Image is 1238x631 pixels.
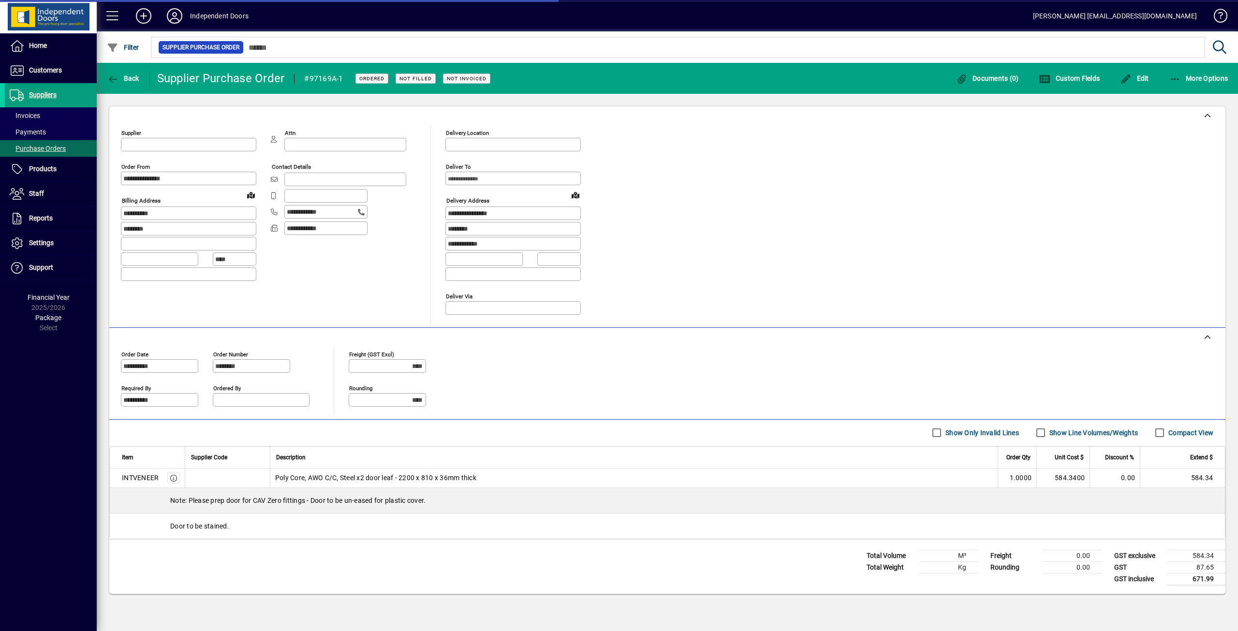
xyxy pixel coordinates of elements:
[1109,573,1167,585] td: GST inclusive
[349,384,372,391] mat-label: Rounding
[5,59,97,83] a: Customers
[107,44,139,51] span: Filter
[956,74,1019,82] span: Documents (0)
[121,130,141,136] mat-label: Supplier
[5,206,97,231] a: Reports
[122,452,133,463] span: Item
[862,550,920,561] td: Total Volume
[29,264,53,271] span: Support
[943,428,1019,438] label: Show Only Invalid Lines
[399,75,432,82] span: Not Filled
[121,384,151,391] mat-label: Required by
[162,43,239,52] span: Supplier Purchase Order
[5,157,97,181] a: Products
[276,452,306,463] span: Description
[1166,428,1213,438] label: Compact View
[998,469,1036,488] td: 1.0000
[920,550,978,561] td: M³
[104,39,142,56] button: Filter
[29,66,62,74] span: Customers
[5,34,97,58] a: Home
[1109,550,1167,561] td: GST exclusive
[1006,452,1031,463] span: Order Qty
[29,239,54,247] span: Settings
[122,473,159,483] div: INTVENEER
[5,124,97,140] a: Payments
[213,384,241,391] mat-label: Ordered by
[1039,74,1100,82] span: Custom Fields
[862,561,920,573] td: Total Weight
[1036,469,1090,488] td: 584.3400
[121,163,150,170] mat-label: Order from
[121,351,148,357] mat-label: Order date
[986,561,1044,573] td: Rounding
[1109,561,1167,573] td: GST
[110,514,1225,539] div: Door to be stained.
[275,473,476,483] span: Poly Core, AWO C/C, Steel x2 door leaf - 2200 x 810 x 36mm thick
[28,293,70,301] span: Financial Year
[1033,8,1197,24] div: [PERSON_NAME] [EMAIL_ADDRESS][DOMAIN_NAME]
[97,70,150,87] app-page-header-button: Back
[1055,452,1084,463] span: Unit Cost $
[446,293,472,299] mat-label: Deliver via
[29,42,47,49] span: Home
[1167,573,1225,585] td: 671.99
[349,351,394,357] mat-label: Freight (GST excl)
[29,190,44,197] span: Staff
[1167,561,1225,573] td: 87.65
[190,8,249,24] div: Independent Doors
[954,70,1021,87] button: Documents (0)
[10,128,46,136] span: Payments
[285,130,295,136] mat-label: Attn
[35,314,61,322] span: Package
[1036,70,1102,87] button: Custom Fields
[1167,70,1231,87] button: More Options
[5,182,97,206] a: Staff
[446,163,471,170] mat-label: Deliver To
[157,71,285,86] div: Supplier Purchase Order
[10,112,40,119] span: Invoices
[10,145,66,152] span: Purchase Orders
[110,488,1225,513] div: Note: Please prep door for CAV Zero fittings - Door to be un-eased for plastic cover.
[5,231,97,255] a: Settings
[128,7,159,25] button: Add
[1190,452,1213,463] span: Extend $
[5,140,97,157] a: Purchase Orders
[359,75,384,82] span: Ordered
[568,187,583,203] a: View on map
[1090,469,1140,488] td: 0.00
[1207,2,1226,33] a: Knowledge Base
[29,91,57,99] span: Suppliers
[1167,550,1225,561] td: 584.34
[1140,469,1225,488] td: 584.34
[1118,70,1151,87] button: Edit
[29,165,57,173] span: Products
[447,75,486,82] span: Not Invoiced
[1047,428,1138,438] label: Show Line Volumes/Weights
[304,71,343,87] div: #97169A-1
[1044,561,1102,573] td: 0.00
[104,70,142,87] button: Back
[1169,74,1228,82] span: More Options
[1120,74,1149,82] span: Edit
[29,214,53,222] span: Reports
[5,256,97,280] a: Support
[1044,550,1102,561] td: 0.00
[920,561,978,573] td: Kg
[243,187,259,203] a: View on map
[446,130,489,136] mat-label: Delivery Location
[159,7,190,25] button: Profile
[213,351,248,357] mat-label: Order number
[986,550,1044,561] td: Freight
[1105,452,1134,463] span: Discount %
[5,107,97,124] a: Invoices
[191,452,227,463] span: Supplier Code
[107,74,139,82] span: Back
